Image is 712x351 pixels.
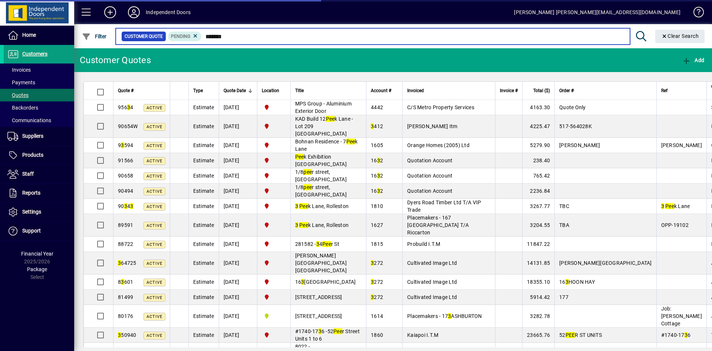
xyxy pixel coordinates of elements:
[262,331,286,339] span: Christchurch
[22,32,36,38] span: Home
[295,241,339,247] span: 281582 - 4 r St
[522,305,554,328] td: 3282.78
[146,6,191,18] div: Independent Doors
[371,173,383,179] span: 16 2
[522,138,554,153] td: 5279.90
[448,313,451,319] em: 3
[146,261,162,266] span: Active
[661,142,702,148] span: [PERSON_NAME]
[371,260,383,266] span: 272
[7,117,51,123] span: Communications
[219,100,257,115] td: [DATE]
[522,328,554,343] td: 23665.76
[522,290,554,305] td: 5914.42
[682,57,704,63] span: Add
[371,104,383,110] span: 4442
[371,188,383,194] span: 16 2
[118,142,133,148] span: 9 594
[371,203,383,209] span: 1810
[371,332,383,338] span: 1860
[130,203,133,209] em: 3
[559,294,568,300] span: 177
[301,279,304,285] em: 3
[193,279,214,285] span: Estimate
[118,157,133,163] span: 91566
[219,168,257,183] td: [DATE]
[316,241,319,247] em: 3
[168,32,202,41] mat-chip: Pending Status: Pending
[295,203,298,209] em: 3
[118,203,133,209] span: 90 4
[514,6,680,18] div: [PERSON_NAME] [PERSON_NAME][EMAIL_ADDRESS][DOMAIN_NAME]
[303,184,312,190] em: pee
[295,203,349,209] span: k Lane, Rolleston
[295,294,342,300] span: [STREET_ADDRESS]
[377,173,380,179] em: 3
[193,260,214,266] span: Estimate
[407,279,457,285] span: Cultivated Image Ltd
[319,328,322,334] em: 3
[262,278,286,286] span: Christchurch
[219,252,257,274] td: [DATE]
[146,174,162,179] span: Active
[219,115,257,138] td: [DATE]
[371,260,374,266] em: 3
[262,87,286,95] div: Location
[377,188,380,194] em: 3
[193,313,214,319] span: Estimate
[262,240,286,248] span: Christchurch
[4,184,74,202] a: Reports
[377,157,380,163] em: 3
[407,173,452,179] span: Quotation Account
[688,1,703,26] a: Knowledge Base
[371,279,383,285] span: 272
[4,146,74,165] a: Products
[7,105,38,111] span: Backorders
[80,30,109,43] button: Filter
[146,280,162,285] span: Active
[661,87,702,95] div: Ref
[22,190,40,196] span: Reports
[118,260,121,266] em: 3
[7,92,29,98] span: Quotes
[224,87,253,95] div: Quote Date
[118,123,138,129] span: 90654W
[295,279,356,285] span: 16 [GEOGRAPHIC_DATA]
[146,189,162,194] span: Active
[118,188,133,194] span: 90494
[4,101,74,114] a: Backorders
[661,203,664,209] em: 3
[193,87,203,95] span: Type
[146,204,162,209] span: Active
[407,104,474,110] span: C/S Metro Property Services
[118,104,133,110] span: 956 4
[146,242,162,247] span: Active
[219,328,257,343] td: [DATE]
[407,157,452,163] span: Quotation Account
[559,104,586,110] span: Quote Only
[219,183,257,199] td: [DATE]
[407,332,438,338] span: Kaiapoi I.T.M
[371,222,383,228] span: 1627
[522,252,554,274] td: 14131.85
[295,139,358,152] span: Bohnan Residence - 7 k Lane
[407,188,452,194] span: Quotation Account
[407,215,469,235] span: Placemakers - 167 [GEOGRAPHIC_DATA] T/A Riccarton
[295,184,347,198] span: 1/8 r street, [GEOGRAPHIC_DATA]
[295,87,362,95] div: Title
[522,237,554,252] td: 11847.22
[295,222,349,228] span: k Lane, Rolleston
[522,153,554,168] td: 238.40
[193,241,214,247] span: Estimate
[146,223,162,228] span: Active
[4,114,74,127] a: Communications
[146,105,162,110] span: Active
[4,203,74,221] a: Settings
[118,332,136,338] span: 50940
[295,87,304,95] span: Title
[407,241,441,247] span: Probuild I.T.M
[407,123,457,129] span: [PERSON_NAME] Itm
[171,34,190,39] span: Pending
[295,328,360,342] span: #1740-17 6 -52 r Street Units 1 to 6
[219,274,257,290] td: [DATE]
